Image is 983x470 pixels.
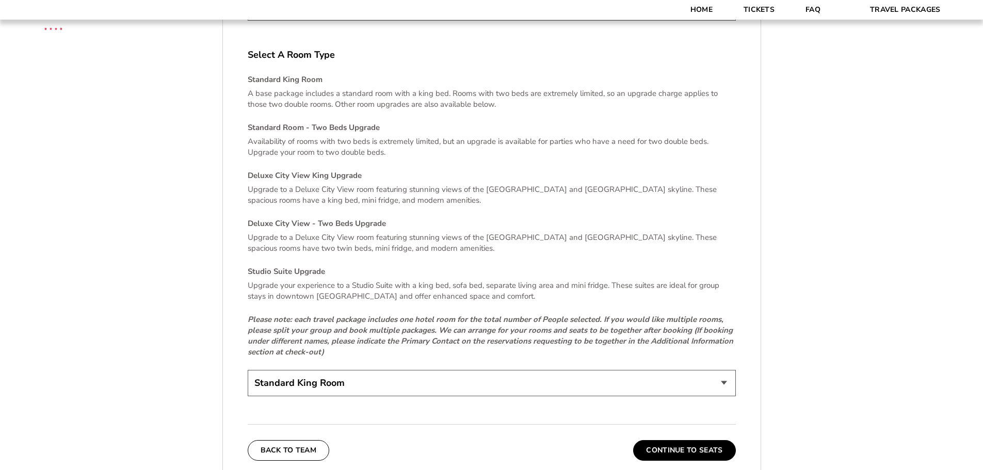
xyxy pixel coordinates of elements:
[248,232,736,254] p: Upgrade to a Deluxe City View room featuring stunning views of the [GEOGRAPHIC_DATA] and [GEOGRAP...
[248,122,736,133] h4: Standard Room - Two Beds Upgrade
[31,5,76,50] img: CBS Sports Thanksgiving Classic
[248,74,736,85] h4: Standard King Room
[248,314,733,357] em: Please note: each travel package includes one hotel room for the total number of People selected....
[248,48,736,61] label: Select A Room Type
[248,88,736,110] p: A base package includes a standard room with a king bed. Rooms with two beds are extremely limite...
[248,170,736,181] h4: Deluxe City View King Upgrade
[248,280,736,302] p: Upgrade your experience to a Studio Suite with a king bed, sofa bed, separate living area and min...
[248,184,736,206] p: Upgrade to a Deluxe City View room featuring stunning views of the [GEOGRAPHIC_DATA] and [GEOGRAP...
[248,440,330,461] button: Back To Team
[248,266,736,277] h4: Studio Suite Upgrade
[248,218,736,229] h4: Deluxe City View - Two Beds Upgrade
[248,136,736,158] p: Availability of rooms with two beds is extremely limited, but an upgrade is available for parties...
[633,440,735,461] button: Continue To Seats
